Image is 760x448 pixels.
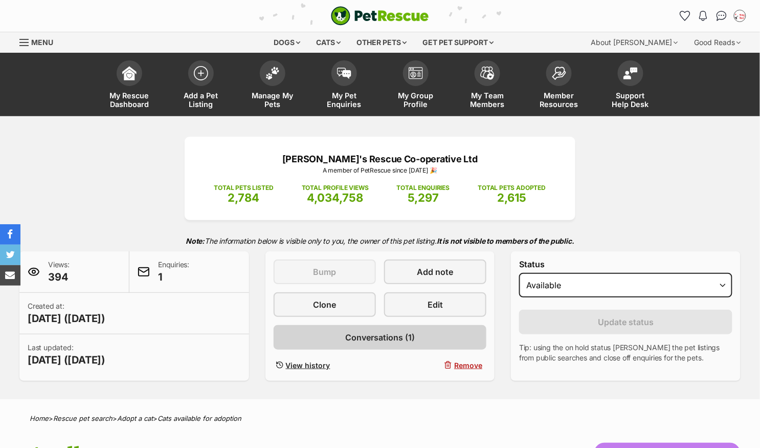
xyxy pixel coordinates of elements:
p: A member of PetRescue since [DATE] 🎉 [200,166,560,175]
span: Conversations (1) [345,331,415,344]
button: Remove [384,358,486,373]
span: Edit [428,298,443,311]
p: Created at: [28,301,105,326]
a: PetRescue [331,6,429,26]
div: Dogs [267,32,308,53]
a: Add note [384,260,486,284]
span: [DATE] ([DATE]) [28,311,105,326]
button: My account [732,8,748,24]
a: Home [30,414,49,422]
p: [PERSON_NAME]'s Rescue Co-operative Ltd [200,152,560,166]
span: My Rescue Dashboard [106,91,152,109]
span: Support Help Desk [608,91,654,109]
a: Conversations (1) [274,325,487,350]
img: logo-cat-932fe2b9b8326f06289b0f2fb663e598f794de774fb13d1741a6617ecf9a85b4.svg [331,6,429,26]
span: 2,784 [228,191,260,204]
span: Add note [417,266,454,278]
span: Add a Pet Listing [178,91,224,109]
a: Rescue pet search [53,414,113,422]
div: Get pet support [416,32,501,53]
span: My Team Members [464,91,510,109]
a: Member Resources [523,55,595,116]
p: Tip: using the on hold status [PERSON_NAME] the pet listings from public searches and close off e... [519,343,732,363]
p: TOTAL PETS LISTED [214,183,274,193]
div: > > > [4,415,756,422]
div: Cats [309,32,348,53]
img: Laura Chao profile pic [735,11,745,21]
img: notifications-46538b983faf8c2785f20acdc204bb7945ddae34d4c08c2a6579f10ce5e182be.svg [699,11,707,21]
button: Bump [274,260,376,284]
a: Edit [384,292,486,317]
a: Manage My Pets [237,55,308,116]
a: My Pet Enquiries [308,55,380,116]
img: dashboard-icon-eb2f2d2d3e046f16d808141f083e7271f6b2e854fb5c12c21221c1fb7104beca.svg [122,66,137,80]
button: Notifications [695,8,711,24]
span: Menu [31,38,53,47]
div: Other pets [350,32,414,53]
a: My Team Members [452,55,523,116]
span: View history [286,360,330,371]
label: Status [519,260,732,269]
div: About [PERSON_NAME] [584,32,685,53]
a: View history [274,358,376,373]
span: Manage My Pets [250,91,296,109]
strong: It is not visible to members of the public. [437,237,574,245]
p: TOTAL PETS ADOPTED [478,183,546,193]
a: Conversations [713,8,730,24]
a: My Group Profile [380,55,452,116]
a: Adopt a cat [117,414,153,422]
span: 5,297 [408,191,439,204]
span: 4,034,758 [307,191,363,204]
div: Good Reads [687,32,748,53]
span: Update status [598,316,654,328]
a: Menu [19,32,60,51]
p: The information below is visible only to you, the owner of this pet listing. [19,230,741,251]
span: 394 [48,270,70,284]
strong: Note: [186,237,205,245]
span: 1 [158,270,189,284]
span: My Group Profile [393,91,439,109]
span: Bump [313,266,336,278]
a: Cats available for adoption [158,414,241,422]
img: team-members-icon-5396bd8760b3fe7c0b43da4ab00e1e3bb1a5d9ba89233759b79545d2d3fc5d0d.svg [480,67,495,80]
img: member-resources-icon-8e73f808a243e03378d46382f2149f9095a855e16c252ad45f914b54edf8863c.svg [552,67,566,80]
span: Remove [454,360,482,371]
a: Support Help Desk [595,55,666,116]
a: My Rescue Dashboard [94,55,165,116]
span: [DATE] ([DATE]) [28,353,105,367]
a: Add a Pet Listing [165,55,237,116]
img: chat-41dd97257d64d25036548639549fe6c8038ab92f7586957e7f3b1b290dea8141.svg [717,11,727,21]
p: TOTAL ENQUIRIES [397,183,450,193]
span: Clone [313,298,336,311]
span: Member Resources [536,91,582,109]
p: Views: [48,260,70,284]
img: manage-my-pets-icon-02211641906a0b7f246fdf0571729dbe1e7629f14944591b6c1af311fb30b64b.svg [265,67,280,80]
a: Clone [274,292,376,317]
img: add-pet-listing-icon-0afa8454b4691262ce3f59096e99ab1cd57d4a30225e0717b998d2c9b9846f56.svg [194,66,208,80]
img: group-profile-icon-3fa3cf56718a62981997c0bc7e787c4b2cf8bcc04b72c1350f741eb67cf2f40e.svg [409,67,423,79]
button: Update status [519,310,732,334]
a: Favourites [677,8,693,24]
span: 2,615 [497,191,526,204]
p: TOTAL PROFILE VIEWS [302,183,369,193]
p: Last updated: [28,343,105,367]
p: Enquiries: [158,260,189,284]
ul: Account quick links [677,8,748,24]
img: help-desk-icon-fdf02630f3aa405de69fd3d07c3f3aa587a6932b1a1747fa1d2bba05be0121f9.svg [623,67,638,79]
span: My Pet Enquiries [321,91,367,109]
img: pet-enquiries-icon-7e3ad2cf08bfb03b45e93fb7055b45f3efa6380592205ae92323e6603595dc1f.svg [337,68,351,79]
